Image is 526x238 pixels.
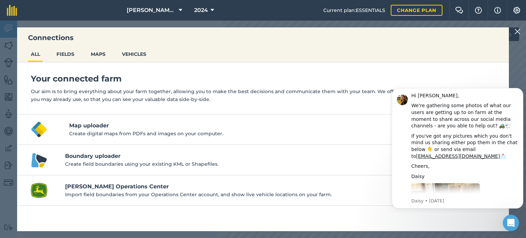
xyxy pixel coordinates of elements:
[65,160,486,168] p: Create field boundaries using your existing KML or Shapefiles.
[323,7,385,14] span: Current plan : ESSENTIALS
[391,5,442,16] a: Change plan
[17,175,509,206] a: John Deere Operations Center logo[PERSON_NAME] Operations CenterImport field boundaries from your...
[17,114,509,145] button: Map uploader logoMap uploaderCreate digital maps from PDFs and images on your computer.
[17,33,509,42] h3: Connections
[69,130,493,137] p: Create digital maps from PDFs and images on your computer.
[31,73,495,84] h4: Your connected farm
[65,191,486,198] p: Import field boundaries from your Operations Center account, and show live vehicle locations on y...
[7,5,17,16] img: fieldmargin Logo
[455,7,463,14] img: Two speech bubbles overlapping with the left bubble in the forefront
[54,48,77,61] button: FIELDS
[194,6,208,14] span: 2024
[65,183,486,191] h4: [PERSON_NAME] Operations Center
[514,27,521,36] img: svg+xml;base64,PHN2ZyB4bWxucz0iaHR0cDovL3d3dy53My5vcmcvMjAwMC9zdmciIHdpZHRoPSIyMiIgaGVpZ2h0PSIzMC...
[503,215,519,231] iframe: Intercom live chat
[69,122,493,130] h4: Map uploader
[474,7,483,14] img: A question mark icon
[31,182,47,199] img: John Deere Operations Center logo
[389,82,526,213] iframe: Intercom notifications message
[28,48,43,61] button: ALL
[31,88,495,103] p: Our aim is to bring everything about your farm together, allowing you to make the best decisions ...
[65,152,486,160] h4: Boundary uploader
[31,121,47,138] img: Map uploader logo
[17,145,509,175] a: Boundary uploader logoBoundary uploaderCreate field boundaries using your existing KML or Shapefi...
[127,6,176,14] span: [PERSON_NAME] ASAHI PADDOCKS
[88,48,108,61] button: MAPS
[513,7,521,14] img: A cog icon
[494,6,501,14] img: svg+xml;base64,PHN2ZyB4bWxucz0iaHR0cDovL3d3dy53My5vcmcvMjAwMC9zdmciIHdpZHRoPSIxNyIgaGVpZ2h0PSIxNy...
[31,152,47,168] img: Boundary uploader logo
[119,48,149,61] button: VEHICLES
